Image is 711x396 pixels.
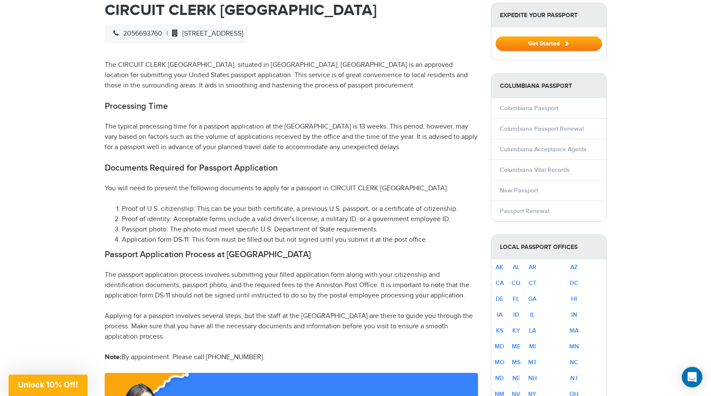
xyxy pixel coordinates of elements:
[495,375,504,382] a: ND
[495,359,505,366] a: MO
[512,359,520,366] a: MS
[513,311,519,318] a: ID
[570,359,578,366] a: NC
[528,295,536,303] a: GA
[105,163,478,173] h2: Documents Required for Passport Application
[18,380,78,389] span: Unlock 10% Off!
[569,327,578,334] a: MA
[529,279,536,287] a: CT
[496,264,503,271] a: AK
[500,105,558,112] a: Columbiana Passport
[571,295,577,303] a: HI
[528,359,537,366] a: MT
[122,204,478,214] li: Proof of U.S. citizenship: This can be your birth certificate, a previous U.S. passport, or a cer...
[122,214,478,225] li: Proof of identity: Acceptable forms include a valid driver's license, a military ID, or a governm...
[105,353,121,361] strong: Note:
[513,264,520,271] a: AL
[512,327,520,334] a: KY
[512,343,520,350] a: ME
[569,343,579,350] a: MN
[105,270,478,301] p: The passport application process involves submitting your filled application form along with your...
[571,311,577,318] a: IN
[496,36,602,51] button: Get Started
[496,327,503,334] a: KS
[491,74,606,98] strong: Columbiana Passport
[500,166,570,174] a: Columbiana Vital Records
[496,279,504,287] a: CA
[500,125,584,132] a: Columbiana Passport Renewal
[9,375,88,396] div: Unlock 10% Off!
[500,187,538,194] a: New Passport
[570,264,578,271] a: AZ
[529,327,536,334] a: LA
[682,367,702,387] div: Open Intercom Messenger
[491,235,606,259] strong: Local Passport Offices
[496,40,602,47] a: Get Started
[105,3,478,18] h1: CIRCUIT CLERK [GEOGRAPHIC_DATA]
[529,343,536,350] a: MI
[105,60,478,91] p: The CIRCUIT CLERK [GEOGRAPHIC_DATA], situated in [GEOGRAPHIC_DATA], [GEOGRAPHIC_DATA] is an appro...
[109,30,162,38] span: 2056693760
[105,122,478,153] p: The typical processing time for a passport application at the [GEOGRAPHIC_DATA] is 13 weeks. This...
[529,264,536,271] a: AR
[511,279,520,287] a: CO
[570,279,578,287] a: DC
[168,30,243,38] span: [STREET_ADDRESS]
[496,295,503,303] a: DE
[105,352,478,363] p: By appointment. Please call [PHONE_NUMBER].
[500,146,587,153] a: Columbiana Acceptance Agents
[513,295,519,303] a: FL
[497,311,502,318] a: IA
[495,343,504,350] a: MD
[530,311,535,318] a: IL
[122,235,478,245] li: Application form DS-11: This form must be filled out but not signed until you submit it at the po...
[570,375,578,382] a: NJ
[105,311,478,342] p: Applying for a passport involves several steps, but the staff at the [GEOGRAPHIC_DATA] are there ...
[500,207,549,215] a: Passport Renewal
[105,24,248,43] div: |
[105,249,478,260] h2: Passport Application Process at [GEOGRAPHIC_DATA]
[528,375,537,382] a: NH
[512,375,520,382] a: NE
[105,101,478,111] h2: Processing Time
[491,3,606,27] strong: Expedite Your Passport
[105,183,478,194] p: You will need to present the following documents to apply for a passport in CIRCUIT CLERK [GEOGRA...
[122,225,478,235] li: Passport photo: The photo must meet specific U.S. Department of State requirements.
